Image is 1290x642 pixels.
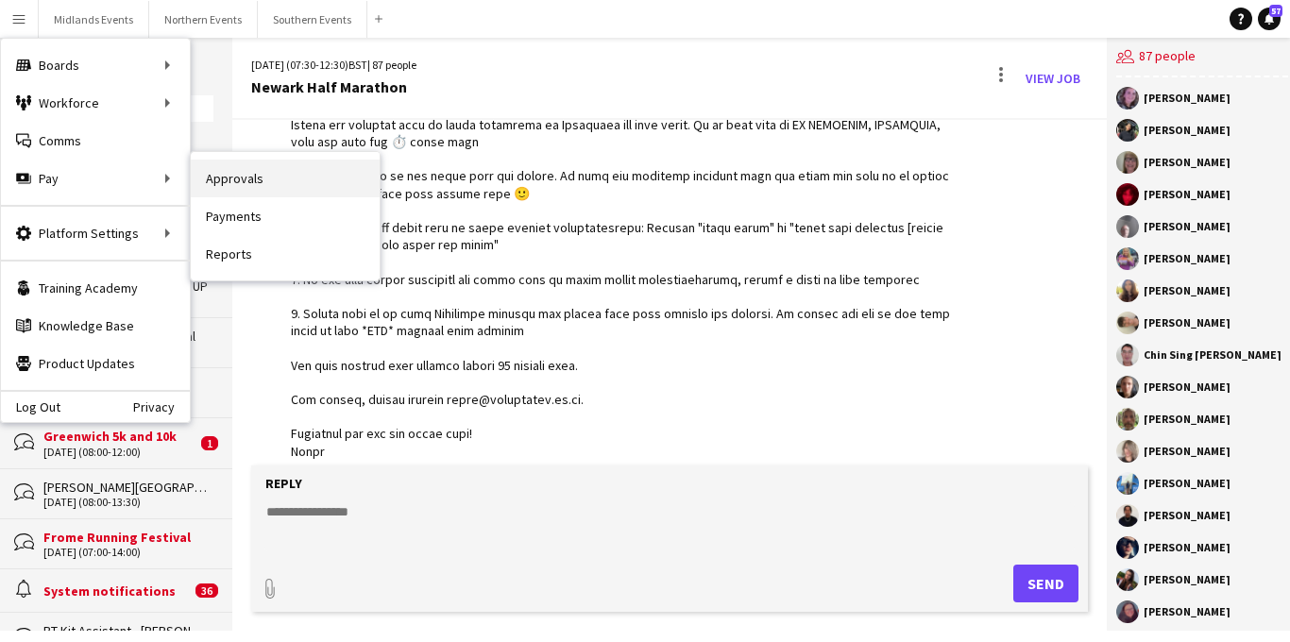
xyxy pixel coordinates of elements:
div: [PERSON_NAME] [1144,478,1231,489]
div: [PERSON_NAME] [1144,157,1231,168]
div: Platform Settings [1,214,190,252]
div: [PERSON_NAME] [1144,542,1231,553]
a: Training Academy [1,269,190,307]
div: Boards [1,46,190,84]
div: [DATE] (07:00-14:00) [43,546,213,559]
a: View Job [1018,63,1088,93]
div: System notifications [43,583,191,600]
div: Chin Sing [PERSON_NAME] [1144,349,1282,361]
div: [PERSON_NAME] [1144,414,1231,425]
div: [DATE] (08:00-13:30) [43,496,213,509]
div: Newark Half Marathon [251,78,416,95]
div: [PERSON_NAME] [1144,189,1231,200]
div: [DATE] (07:30-12:30) | 87 people [251,57,416,74]
div: [PERSON_NAME] [1144,510,1231,521]
div: 87 people [1116,38,1288,77]
span: 57 [1269,5,1282,17]
a: Log Out [1,399,60,414]
a: Privacy [133,399,190,414]
div: Frome Running Festival [43,529,213,546]
label: Reply [265,475,302,492]
div: Workforce [1,84,190,122]
a: 57 [1258,8,1281,30]
a: Comms [1,122,190,160]
div: [PERSON_NAME] [1144,606,1231,617]
div: [PERSON_NAME] [1144,93,1231,104]
div: RT Kit Assistant - [PERSON_NAME] 5K & 10K [43,622,213,639]
span: BST [348,58,367,72]
a: Knowledge Base [1,307,190,345]
div: [PERSON_NAME] [1144,285,1231,296]
button: Northern Events [149,1,258,38]
div: [DATE] (08:00-12:00) [43,446,196,459]
div: [PERSON_NAME][GEOGRAPHIC_DATA] [43,479,213,496]
div: [PERSON_NAME] [1144,125,1231,136]
div: [PERSON_NAME] [1144,221,1231,232]
div: Greenwich 5k and 10k [43,428,196,445]
button: Send [1013,565,1078,602]
div: Pay [1,160,190,197]
div: [PERSON_NAME] [1144,381,1231,393]
a: Reports [191,235,380,273]
a: Product Updates [1,345,190,382]
div: [PERSON_NAME] [1144,253,1231,264]
a: Approvals [191,160,380,197]
div: [PERSON_NAME] [1144,574,1231,585]
span: 1 [201,436,218,450]
button: Southern Events [258,1,367,38]
button: Midlands Events [39,1,149,38]
span: 36 [195,583,218,598]
a: Payments [191,197,380,235]
div: [PERSON_NAME] [1144,317,1231,329]
div: [PERSON_NAME] [1144,446,1231,457]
